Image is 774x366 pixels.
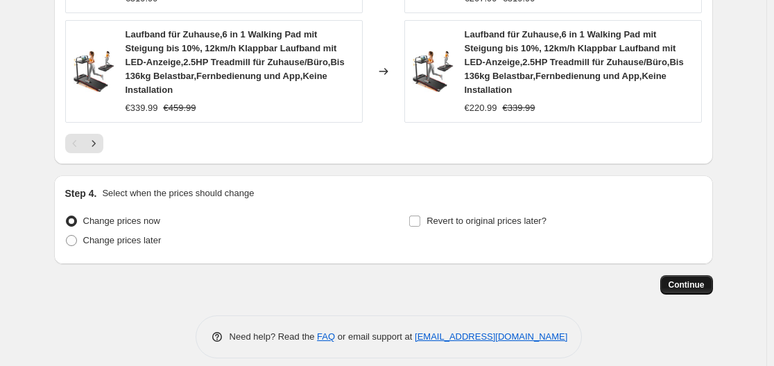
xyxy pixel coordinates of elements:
[660,275,713,295] button: Continue
[126,101,158,115] div: €339.99
[317,331,335,342] a: FAQ
[230,331,318,342] span: Need help? Read the
[84,134,103,153] button: Next
[465,29,684,95] span: Laufband für Zuhause,6 in 1 Walking Pad mit Steigung bis 10%, 12km/h Klappbar Laufband mit LED-An...
[415,331,567,342] a: [EMAIL_ADDRESS][DOMAIN_NAME]
[335,331,415,342] span: or email support at
[73,51,114,92] img: 71eFlS9eLfL_80x.jpg
[669,279,705,290] span: Continue
[126,29,345,95] span: Laufband für Zuhause,6 in 1 Walking Pad mit Steigung bis 10%, 12km/h Klappbar Laufband mit LED-An...
[503,101,535,115] strike: €339.99
[427,216,547,226] span: Revert to original prices later?
[164,101,196,115] strike: €459.99
[83,235,162,245] span: Change prices later
[65,134,103,153] nav: Pagination
[465,101,497,115] div: €220.99
[412,51,454,92] img: 71eFlS9eLfL_80x.jpg
[83,216,160,226] span: Change prices now
[65,186,97,200] h2: Step 4.
[102,186,254,200] p: Select when the prices should change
